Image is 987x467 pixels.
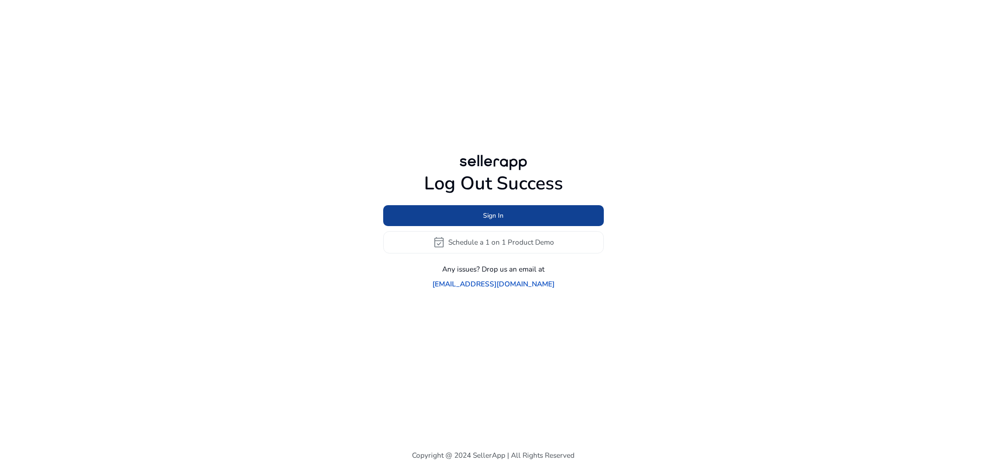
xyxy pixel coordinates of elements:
span: Sign In [484,211,504,221]
a: [EMAIL_ADDRESS][DOMAIN_NAME] [432,279,555,289]
span: event_available [433,236,445,248]
p: Any issues? Drop us an email at [443,264,545,274]
button: Sign In [383,205,604,226]
button: event_availableSchedule a 1 on 1 Product Demo [383,231,604,253]
h1: Log Out Success [383,173,604,195]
